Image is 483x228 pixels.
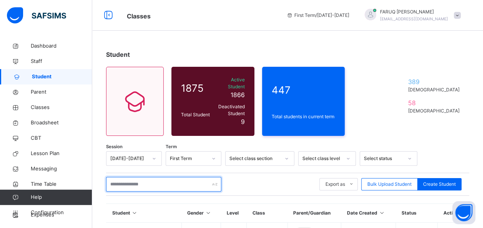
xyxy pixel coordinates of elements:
[31,150,92,157] span: Lesson Plan
[179,109,212,120] div: Total Student
[408,107,460,114] span: [DEMOGRAPHIC_DATA]
[31,88,92,96] span: Parent
[106,51,130,58] span: Student
[437,204,469,223] th: Actions
[341,204,396,223] th: Date Created
[380,8,448,15] span: FARUQ [PERSON_NAME]
[214,103,245,117] span: Deactivated Student
[166,144,177,150] span: Term
[378,210,385,216] i: Sort in Ascending Order
[357,8,465,22] div: FARUQUMAR
[396,204,438,223] th: Status
[246,204,287,223] th: Class
[214,76,245,90] span: Active Student
[127,12,151,20] span: Classes
[408,86,460,93] span: [DEMOGRAPHIC_DATA]
[106,204,182,223] th: Student
[31,104,92,111] span: Classes
[106,144,123,150] span: Session
[31,42,92,50] span: Dashboard
[325,181,345,188] span: Export as
[31,58,92,65] span: Staff
[287,12,349,19] span: session/term information
[205,210,211,216] i: Sort in Ascending Order
[229,155,280,162] div: Select class section
[221,204,246,223] th: Level
[380,17,448,21] span: [EMAIL_ADDRESS][DOMAIN_NAME]
[31,180,92,188] span: Time Table
[181,81,210,96] span: 1875
[131,210,138,216] i: Sort in Ascending Order
[272,113,335,120] span: Total students in current term
[170,155,207,162] div: First Term
[272,83,335,97] span: 447
[31,165,92,173] span: Messaging
[408,77,460,86] span: 389
[110,155,148,162] div: [DATE]-[DATE]
[31,134,92,142] span: CBT
[423,181,456,188] span: Create Student
[241,118,245,126] span: 9
[31,119,92,127] span: Broadsheet
[31,209,92,216] span: Configuration
[32,73,92,81] span: Student
[31,193,92,201] span: Help
[367,181,412,188] span: Bulk Upload Student
[287,204,341,223] th: Parent/Guardian
[7,7,66,23] img: safsims
[452,201,475,224] button: Open asap
[181,204,221,223] th: Gender
[408,98,460,107] span: 58
[364,155,403,162] div: Select status
[231,91,245,99] span: 1866
[302,155,342,162] div: Select class level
